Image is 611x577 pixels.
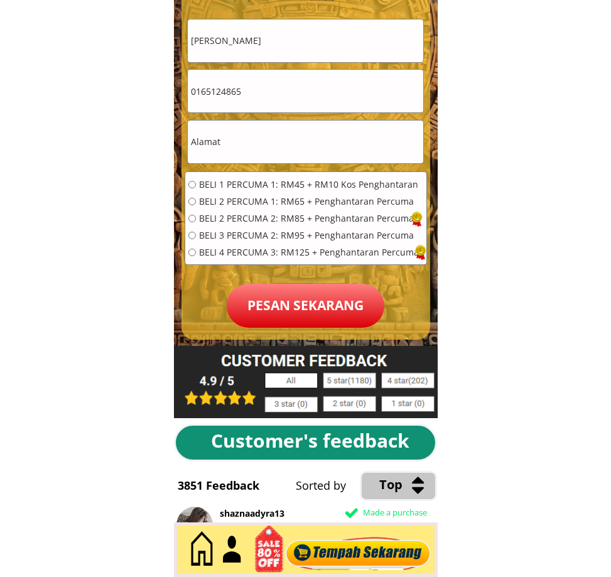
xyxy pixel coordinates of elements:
[296,477,590,495] div: Sorted by
[227,284,384,328] p: Pesan sekarang
[199,231,419,240] span: BELI 3 PERCUMA 2: RM95 + Penghantaran Percuma
[363,506,497,519] div: Made a purchase
[211,426,419,456] div: Customer's feedback
[188,19,423,62] input: Nama
[178,477,277,495] div: 3851 Feedback
[199,248,419,257] span: BELI 4 PERCUMA 3: RM125 + Penghantaran Percuma
[199,214,419,223] span: BELI 2 PERCUMA 2: RM85 + Penghantaran Percuma
[188,70,423,112] input: Telefon
[199,180,419,189] span: BELI 1 PERCUMA 1: RM45 + RM10 Kos Penghantaran
[188,121,423,163] input: Alamat
[199,197,419,206] span: BELI 2 PERCUMA 1: RM65 + Penghantaran Percuma
[379,475,492,495] div: Top
[220,507,514,520] div: shaznaadyra13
